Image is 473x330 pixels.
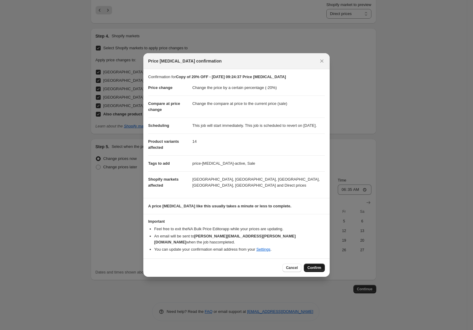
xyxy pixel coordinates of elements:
[256,247,270,252] a: Settings
[192,155,325,171] dd: price-[MEDICAL_DATA]-active, Sale
[192,80,325,96] dd: Change the price by a certain percentage (-20%)
[148,204,291,208] b: A price [MEDICAL_DATA] like this usually takes a minute or less to complete.
[148,161,170,166] span: Tags to add
[286,265,298,270] span: Cancel
[282,264,301,272] button: Cancel
[192,96,325,112] dd: Change the compare at price to the current price (sale)
[148,85,172,90] span: Price change
[148,177,179,188] span: Shopify markets affected
[176,75,286,79] b: Copy of 20% OFF - [DATE] 09:24:37 Price [MEDICAL_DATA]
[148,74,325,80] p: Confirmation for
[304,264,325,272] button: Confirm
[192,118,325,133] dd: This job will start immediately. This job is scheduled to revert on [DATE].
[148,219,325,224] h3: Important
[154,234,296,244] b: [PERSON_NAME][EMAIL_ADDRESS][PERSON_NAME][DOMAIN_NAME]
[154,246,325,252] li: You can update your confirmation email address from your .
[192,133,325,149] dd: 14
[154,226,325,232] li: Feel free to exit the NA Bulk Price Editor app while your prices are updating.
[318,57,326,65] button: Close
[148,139,179,150] span: Product variants affected
[154,233,325,245] li: An email will be sent to when the job has completed .
[148,101,180,112] span: Compare at price change
[192,171,325,193] dd: [GEOGRAPHIC_DATA], [GEOGRAPHIC_DATA], [GEOGRAPHIC_DATA], [GEOGRAPHIC_DATA], [GEOGRAPHIC_DATA] and...
[148,123,169,128] span: Scheduling
[307,265,321,270] span: Confirm
[148,58,222,64] span: Price [MEDICAL_DATA] confirmation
